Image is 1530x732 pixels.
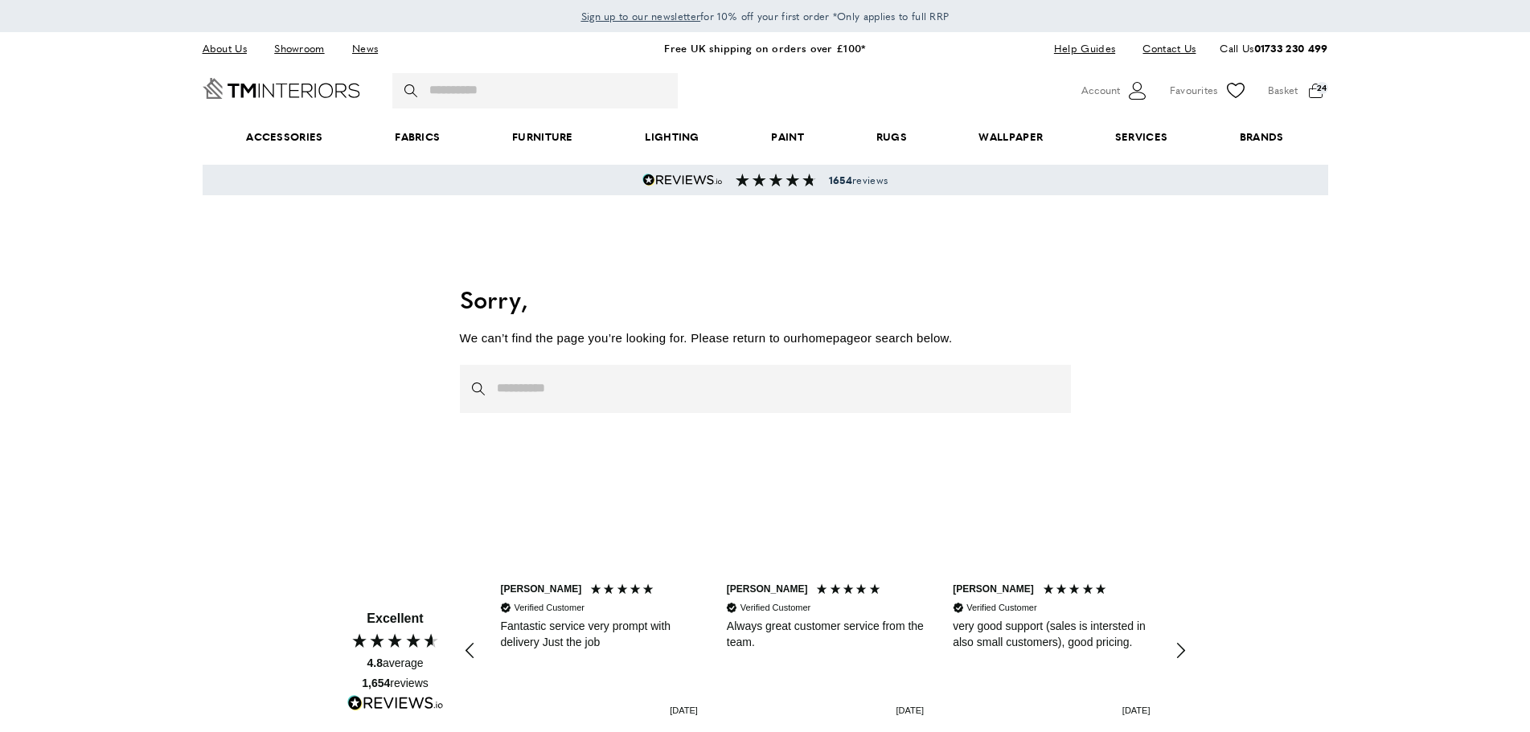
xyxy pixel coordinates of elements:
[203,78,360,99] a: Go to Home page
[581,9,950,23] span: for 10% off your first order *Only applies to full RRP
[203,38,259,59] a: About Us
[367,656,423,672] div: average
[609,112,736,162] a: Lighting
[815,583,885,599] div: 5 Stars
[1081,79,1150,103] button: Customer Account
[953,583,1034,596] div: [PERSON_NAME]
[829,173,852,187] strong: 1654
[351,632,441,649] div: 4.80 Stars
[840,112,943,162] a: Rugs
[501,619,698,650] div: Fantastic service very prompt with delivery Just the job
[452,632,490,670] div: REVIEWS.io Carousel Scroll Left
[367,610,423,628] div: Excellent
[347,695,444,716] a: Read more reviews on REVIEWS.io
[642,174,723,186] img: Reviews.io 5 stars
[515,602,585,614] div: Verified Customer
[1130,38,1196,59] a: Contact Us
[367,656,382,669] span: 4.8
[736,112,840,162] a: Paint
[727,619,924,650] div: Always great customer service from the team.
[1079,112,1204,162] a: Services
[1042,38,1127,59] a: Help Guides
[736,174,816,186] img: Reviews section
[581,9,701,23] span: Sign up to our newsletter
[1254,40,1328,55] a: 01733 230 499
[1161,632,1200,670] div: REVIEWS.io Carousel Scroll Right
[1081,82,1120,99] span: Account
[404,73,420,108] button: Search
[262,38,336,59] a: Showroom
[460,282,1071,316] h1: Sorry,
[943,112,1079,162] a: Wallpaper
[712,574,938,728] div: Review by A. Satariano, 5 out of 5 stars
[1122,705,1151,717] div: [DATE]
[740,602,810,614] div: Verified Customer
[1170,82,1218,99] span: Favourites
[896,705,925,717] div: [DATE]
[359,112,476,162] a: Fabrics
[664,40,865,55] a: Free UK shipping on orders over £100*
[938,574,1164,728] div: Review by D. Kirchhoff, 5 out of 5 stars
[1170,79,1248,103] a: Favourites
[727,583,808,596] div: [PERSON_NAME]
[501,583,582,596] div: [PERSON_NAME]
[476,112,609,162] a: Furniture
[210,112,359,162] span: Accessories
[1204,112,1319,162] a: Brands
[966,602,1036,614] div: Verified Customer
[486,574,712,728] div: Review by J., 5 out of 5 stars
[1042,583,1112,599] div: 5 Stars
[472,365,488,413] button: Search
[953,619,1150,650] div: very good support (sales is intersted in also small customers), good pricing.
[589,583,659,599] div: 5 Stars
[581,8,701,24] a: Sign up to our newsletter
[670,705,698,717] div: [DATE]
[1220,40,1327,57] p: Call Us
[362,676,429,692] div: reviews
[340,38,390,59] a: News
[829,174,888,186] span: reviews
[1164,574,1390,728] div: Review by P. Giles, 5 out of 5 stars
[362,677,390,689] span: 1,654
[802,331,860,345] a: homepage
[460,329,1071,348] p: We can’t find the page you’re looking for. Please return to our or search below.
